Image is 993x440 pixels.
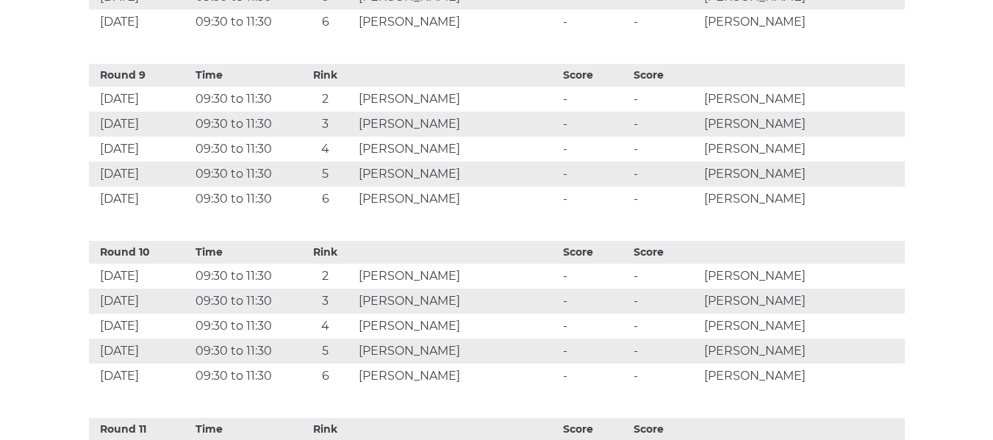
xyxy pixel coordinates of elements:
td: [PERSON_NAME] [355,339,559,364]
td: - [630,137,700,162]
td: - [559,162,630,187]
td: [PERSON_NAME] [700,137,905,162]
th: Score [559,241,630,264]
td: [PERSON_NAME] [700,10,905,35]
td: 09:30 to 11:30 [192,10,295,35]
td: - [630,162,700,187]
td: - [630,264,700,289]
td: - [559,187,630,212]
td: 09:30 to 11:30 [192,137,295,162]
td: - [630,112,700,137]
td: - [559,289,630,314]
td: - [630,339,700,364]
td: [PERSON_NAME] [355,264,559,289]
td: - [559,10,630,35]
td: 5 [295,162,355,187]
td: - [559,264,630,289]
th: Time [192,241,295,264]
td: - [630,10,700,35]
td: 4 [295,137,355,162]
td: [PERSON_NAME] [700,364,905,389]
td: [PERSON_NAME] [355,87,559,112]
td: 09:30 to 11:30 [192,339,295,364]
td: 6 [295,187,355,212]
td: [DATE] [89,10,193,35]
td: - [559,112,630,137]
td: [PERSON_NAME] [355,187,559,212]
td: [PERSON_NAME] [700,187,905,212]
th: Time [192,64,295,87]
td: 09:30 to 11:30 [192,162,295,187]
td: [PERSON_NAME] [700,162,905,187]
td: [PERSON_NAME] [355,364,559,389]
th: Rink [295,64,355,87]
th: Score [559,64,630,87]
td: [PERSON_NAME] [700,314,905,339]
th: Score [630,241,700,264]
td: 6 [295,364,355,389]
td: 09:30 to 11:30 [192,364,295,389]
td: [PERSON_NAME] [355,112,559,137]
th: Round 9 [89,64,193,87]
td: [DATE] [89,112,193,137]
td: 6 [295,10,355,35]
td: [PERSON_NAME] [355,10,559,35]
td: [PERSON_NAME] [700,339,905,364]
td: 09:30 to 11:30 [192,264,295,289]
td: - [630,314,700,339]
td: [DATE] [89,187,193,212]
td: 09:30 to 11:30 [192,314,295,339]
th: Score [630,64,700,87]
td: [PERSON_NAME] [355,137,559,162]
td: [DATE] [89,264,193,289]
td: [PERSON_NAME] [355,314,559,339]
td: - [630,87,700,112]
th: Rink [295,241,355,264]
td: - [630,289,700,314]
td: - [559,364,630,389]
td: [PERSON_NAME] [355,162,559,187]
td: 09:30 to 11:30 [192,112,295,137]
td: [PERSON_NAME] [700,289,905,314]
td: 2 [295,264,355,289]
td: [DATE] [89,364,193,389]
td: [DATE] [89,339,193,364]
td: - [630,187,700,212]
td: - [559,339,630,364]
td: - [630,364,700,389]
td: 3 [295,112,355,137]
td: 3 [295,289,355,314]
td: [PERSON_NAME] [355,289,559,314]
td: - [559,314,630,339]
td: 5 [295,339,355,364]
td: 2 [295,87,355,112]
td: [DATE] [89,162,193,187]
th: Round 10 [89,241,193,264]
td: [PERSON_NAME] [700,264,905,289]
td: [PERSON_NAME] [700,87,905,112]
td: [DATE] [89,314,193,339]
td: - [559,87,630,112]
td: [DATE] [89,289,193,314]
td: 09:30 to 11:30 [192,87,295,112]
td: [DATE] [89,137,193,162]
td: [DATE] [89,87,193,112]
td: 4 [295,314,355,339]
td: - [559,137,630,162]
td: 09:30 to 11:30 [192,187,295,212]
td: [PERSON_NAME] [700,112,905,137]
td: 09:30 to 11:30 [192,289,295,314]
